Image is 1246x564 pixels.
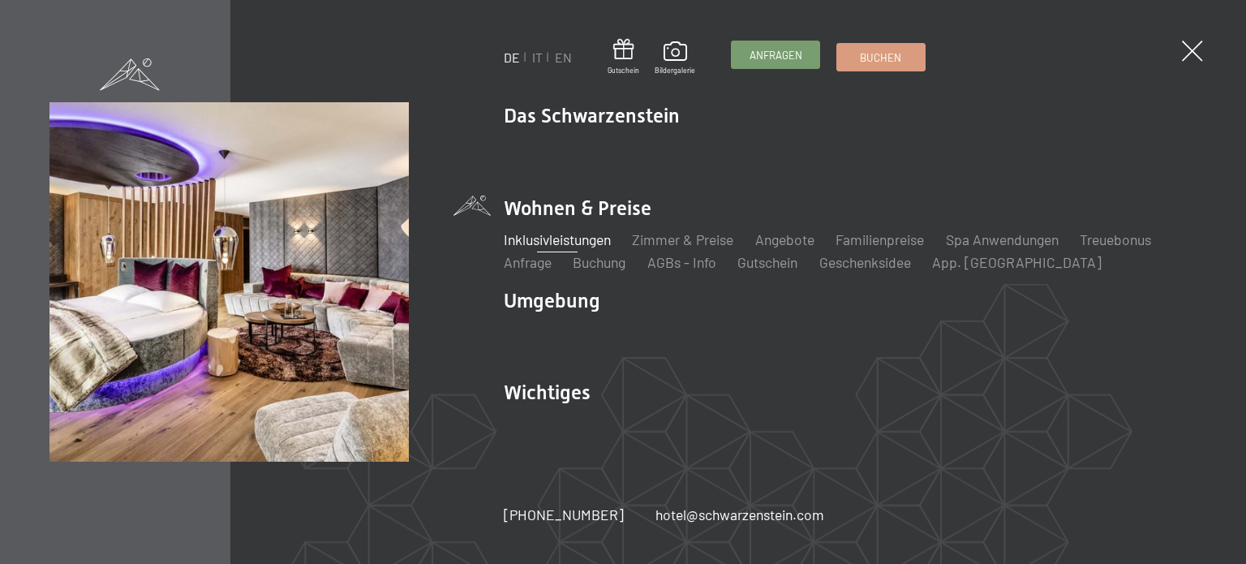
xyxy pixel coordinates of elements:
[819,253,911,271] a: Geschenksidee
[647,253,716,271] a: AGBs - Info
[655,66,695,75] span: Bildergalerie
[737,253,797,271] a: Gutschein
[860,50,901,65] span: Buchen
[932,253,1102,271] a: App. [GEOGRAPHIC_DATA]
[655,41,695,75] a: Bildergalerie
[504,505,624,525] a: [PHONE_NUMBER]
[836,230,924,248] a: Familienpreise
[504,506,624,523] span: [PHONE_NUMBER]
[732,41,819,68] a: Anfragen
[504,50,520,65] a: DE
[837,44,925,71] a: Buchen
[755,230,814,248] a: Angebote
[608,39,639,75] a: Gutschein
[573,253,625,271] a: Buchung
[504,253,552,271] a: Anfrage
[555,50,572,65] a: EN
[632,230,733,248] a: Zimmer & Preise
[608,66,639,75] span: Gutschein
[504,230,611,248] a: Inklusivleistungen
[655,505,824,525] a: hotel@schwarzenstein.com
[1080,230,1151,248] a: Treuebonus
[750,48,802,62] span: Anfragen
[532,50,543,65] a: IT
[946,230,1059,248] a: Spa Anwendungen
